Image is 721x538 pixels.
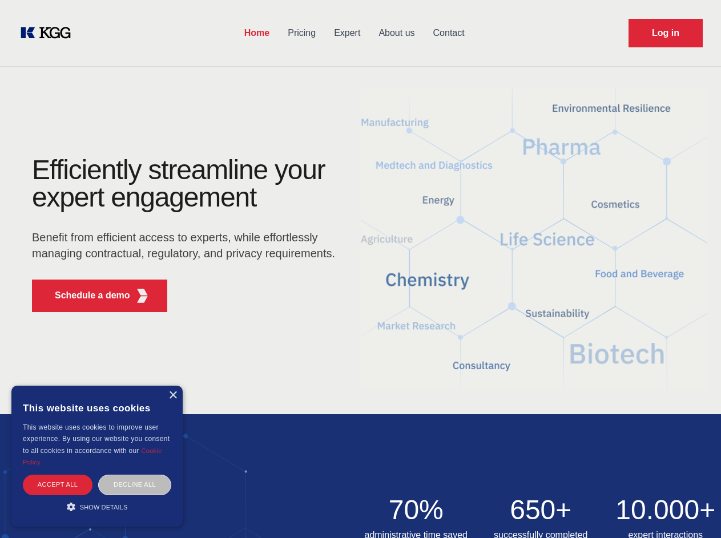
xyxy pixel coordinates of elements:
span: This website uses cookies to improve user experience. By using our website you consent to all coo... [23,423,170,455]
h2: 70% [361,496,472,524]
h1: Efficiently streamline your expert engagement [32,156,343,211]
a: Cookie Policy [23,447,162,466]
a: KOL Knowledge Platform: Talk to Key External Experts (KEE) [18,24,80,42]
div: Accept all [23,475,92,495]
img: KGG Fifth Element RED [135,289,150,303]
span: Show details [80,504,128,511]
a: About us [369,18,424,48]
img: KGG Fifth Element RED [361,74,708,403]
button: Schedule a demoKGG Fifth Element RED [32,280,167,312]
div: Decline all [98,475,171,495]
h2: 650+ [485,496,597,524]
a: Request Demo [629,19,703,47]
div: Close [168,391,177,400]
a: Expert [325,18,369,48]
a: Pricing [279,18,325,48]
p: Schedule a demo [55,289,130,302]
a: Contact [424,18,474,48]
div: This website uses cookies [23,394,171,422]
div: Show details [23,501,171,512]
p: Benefit from efficient access to experts, while effortlessly managing contractual, regulatory, an... [32,229,343,261]
a: Home [235,18,279,48]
